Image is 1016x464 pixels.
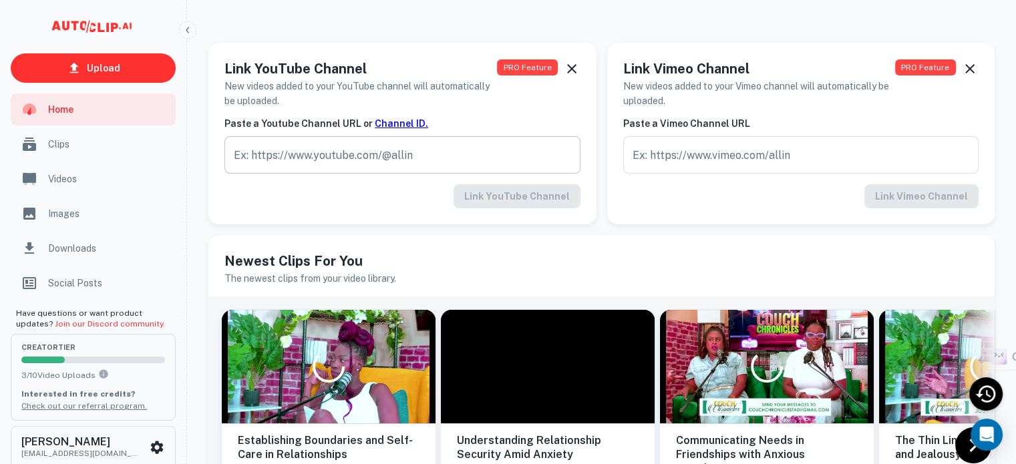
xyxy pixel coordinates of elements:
[971,419,1003,451] div: Open Intercom Messenger
[224,59,497,79] h5: Link YouTube Channel
[48,206,168,221] span: Images
[375,118,428,129] a: Channel ID.
[55,319,165,328] a: Join our Discord community.
[11,93,176,126] a: Home
[224,251,979,271] h5: Newest Clips For You
[969,377,1003,411] div: Recent Activity
[21,447,142,459] p: [EMAIL_ADDRESS][DOMAIN_NAME]
[16,308,165,328] span: Have questions or want product updates?
[961,59,979,79] button: Dismiss
[497,59,558,75] span: PRO Feature
[11,198,176,230] a: Images
[895,59,956,75] span: PRO Feature
[623,59,895,79] h5: Link Vimeo Channel
[623,116,979,131] h6: Paste a Vimeo Channel URL
[48,241,168,256] span: Downloads
[21,369,165,381] p: 3 / 10 Video Uploads
[48,172,168,186] span: Videos
[623,136,979,174] input: Ex: https://www.vimeo.com/allin
[623,79,895,108] h6: New videos added to your Vimeo channel will automatically be uploaded.
[11,163,176,195] a: Videos
[48,276,168,290] span: Social Posts
[457,434,639,462] h6: Understanding Relationship Security Amid Anxiety
[563,59,580,79] button: Dismiss
[11,267,176,299] a: Social Posts
[224,116,580,131] h6: Paste a Youtube Channel URL or
[224,136,580,174] input: Ex: https://www.youtube.com/@allin
[48,102,168,117] span: Home
[87,61,120,75] p: Upload
[224,271,979,286] h6: The newest clips from your video library.
[11,334,176,421] button: creatorTier3/10Video UploadsYou can upload 10 videos per month on the creator tier. Upgrade to up...
[21,401,147,411] a: Check out our referral program.
[11,53,176,83] a: Upload
[98,369,109,379] svg: You can upload 10 videos per month on the creator tier. Upgrade to upload more.
[21,344,165,351] span: creator Tier
[224,79,497,108] h6: New videos added to your YouTube channel will automatically be uploaded.
[21,388,165,400] p: Interested in free credits?
[11,128,176,160] a: Clips
[11,232,176,264] a: Downloads
[238,434,419,462] h6: Establishing Boundaries and Self-Care in Relationships
[48,137,168,152] span: Clips
[21,437,142,447] h6: [PERSON_NAME]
